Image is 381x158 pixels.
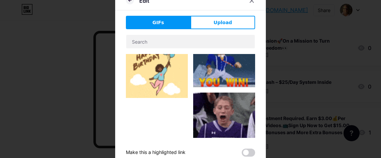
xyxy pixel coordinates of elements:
[191,16,255,29] button: Upload
[152,19,164,26] span: GIFs
[193,93,255,142] img: Gihpy
[193,40,255,88] img: Gihpy
[126,36,188,98] img: Gihpy
[126,35,255,48] input: Search
[126,149,185,157] div: Make this a highlighted link
[214,19,232,26] span: Upload
[126,16,191,29] button: GIFs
